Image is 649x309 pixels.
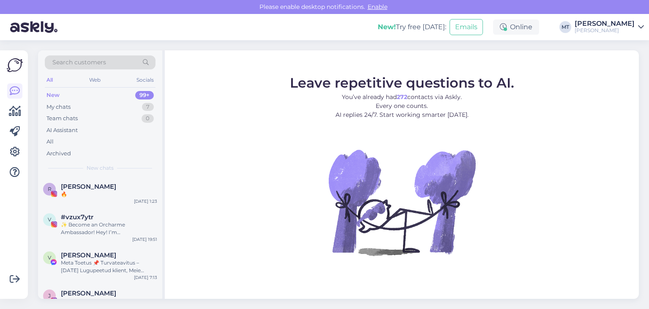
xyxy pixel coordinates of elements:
[135,74,155,86] div: Socials
[575,20,644,34] a: [PERSON_NAME][PERSON_NAME]
[46,149,71,158] div: Archived
[45,74,55,86] div: All
[48,292,51,299] span: J
[52,58,106,67] span: Search customers
[48,186,52,192] span: R
[87,74,102,86] div: Web
[365,3,390,11] span: Enable
[46,91,60,99] div: New
[134,274,157,281] div: [DATE] 7:13
[46,103,71,111] div: My chats
[61,251,116,259] span: Viviana Marioly Cuellar Chilo
[326,126,478,278] img: No Chat active
[493,19,539,35] div: Online
[132,236,157,243] div: [DATE] 19:51
[46,138,54,146] div: All
[559,21,571,33] div: MT
[378,22,446,32] div: Try free [DATE]:
[450,19,483,35] button: Emails
[61,183,116,190] span: Romain Carrera
[7,57,23,73] img: Askly Logo
[290,92,514,119] p: You’ve already had contacts via Askly. Every one counts. AI replies 24/7. Start working smarter [...
[378,23,396,31] b: New!
[134,198,157,204] div: [DATE] 1:23
[48,254,51,261] span: V
[61,190,157,198] div: 🔥
[142,103,154,111] div: 7
[46,126,78,135] div: AI Assistant
[575,20,635,27] div: [PERSON_NAME]
[61,259,157,274] div: Meta Toetus 📌 Turvateavitus – [DATE] Lugupeetud klient, Meie süsteem on registreerinud tegevusi, ...
[61,221,157,236] div: ✨ Become an Orcharme Ambassador! Hey! I’m [PERSON_NAME] from Orcharme 👋 – the eyewear brand made ...
[142,114,154,123] div: 0
[61,290,116,297] span: Janine
[575,27,635,34] div: [PERSON_NAME]
[61,213,93,221] span: #vzux7ytr
[397,93,407,100] b: 272
[48,216,51,223] span: v
[87,164,114,172] span: New chats
[290,74,514,91] span: Leave repetitive questions to AI.
[46,114,78,123] div: Team chats
[135,91,154,99] div: 99+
